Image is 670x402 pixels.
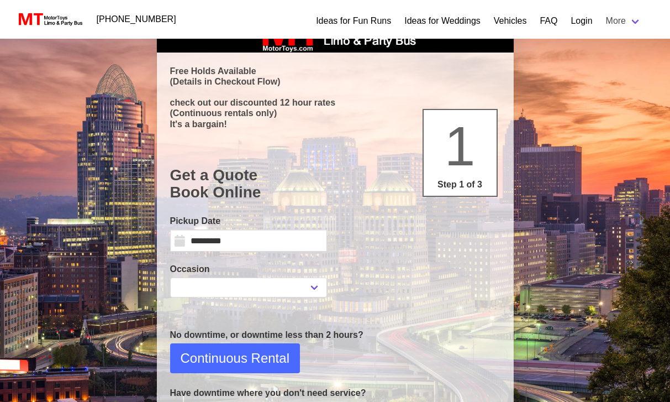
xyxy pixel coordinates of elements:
[170,108,500,118] p: (Continuous rentals only)
[170,387,500,400] p: Have downtime where you don't need service?
[15,12,83,27] img: MotorToys Logo
[571,14,592,28] a: Login
[445,115,476,177] span: 1
[170,166,500,201] h1: Get a Quote Book Online
[90,8,183,30] a: [PHONE_NUMBER]
[599,10,648,32] a: More
[170,76,500,87] p: (Details in Checkout Flow)
[494,14,527,28] a: Vehicles
[170,343,300,373] button: Continuous Rental
[404,14,481,28] a: Ideas for Weddings
[181,348,289,368] span: Continuous Rental
[540,14,557,28] a: FAQ
[428,178,492,191] p: Step 1 of 3
[170,263,327,276] label: Occasion
[170,66,500,76] p: Free Holds Available
[170,215,327,228] label: Pickup Date
[170,328,500,342] p: No downtime, or downtime less than 2 hours?
[170,119,500,129] p: It's a bargain!
[170,97,500,108] p: check out our discounted 12 hour rates
[316,14,391,28] a: Ideas for Fun Runs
